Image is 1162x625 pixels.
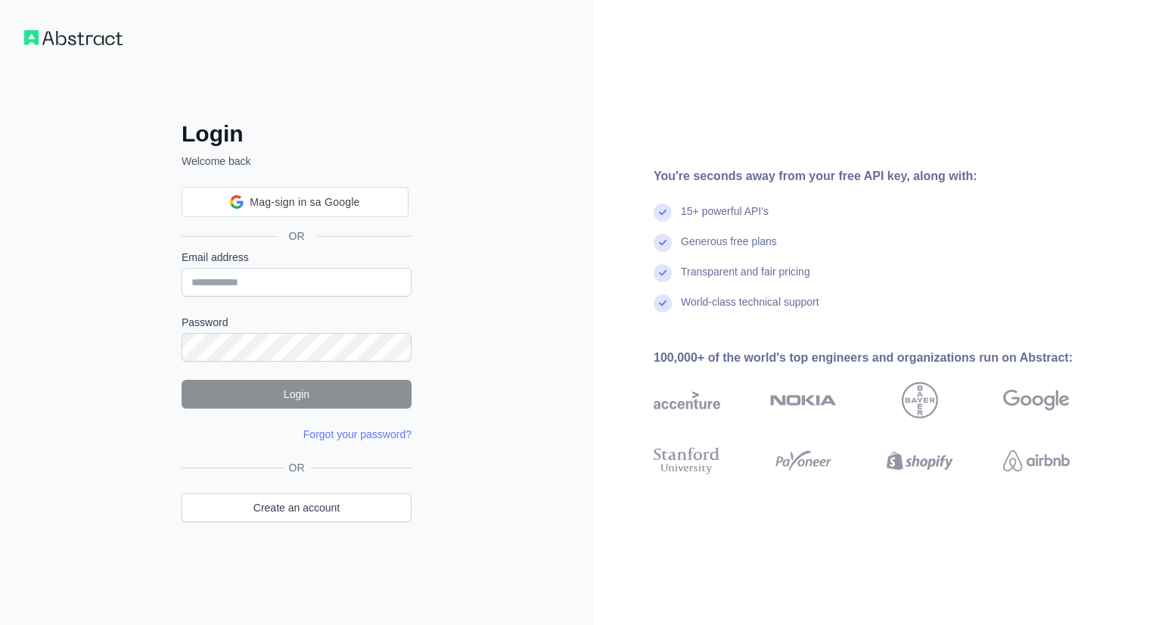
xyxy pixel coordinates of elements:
[250,194,359,210] span: Mag-sign in sa Google
[681,204,769,234] div: 15+ powerful API's
[770,444,837,477] img: payoneer
[681,234,777,264] div: Generous free plans
[277,229,317,244] span: OR
[182,250,412,265] label: Email address
[654,294,672,312] img: check mark
[902,382,938,418] img: bayer
[1003,444,1070,477] img: airbnb
[182,315,412,330] label: Password
[24,30,123,45] img: Workflow
[182,493,412,522] a: Create an account
[681,294,819,325] div: World-class technical support
[681,264,810,294] div: Transparent and fair pricing
[1003,382,1070,418] img: google
[654,167,1118,185] div: You're seconds away from your free API key, along with:
[182,120,412,148] h2: Login
[654,382,720,418] img: accenture
[887,444,953,477] img: shopify
[182,154,412,169] p: Welcome back
[654,234,672,252] img: check mark
[654,204,672,222] img: check mark
[283,460,311,475] span: OR
[303,428,412,440] a: Forgot your password?
[770,382,837,418] img: nokia
[654,444,720,477] img: stanford university
[182,187,409,217] div: Mag-sign in sa Google
[654,264,672,282] img: check mark
[654,349,1118,367] div: 100,000+ of the world's top engineers and organizations run on Abstract:
[182,380,412,409] button: Login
